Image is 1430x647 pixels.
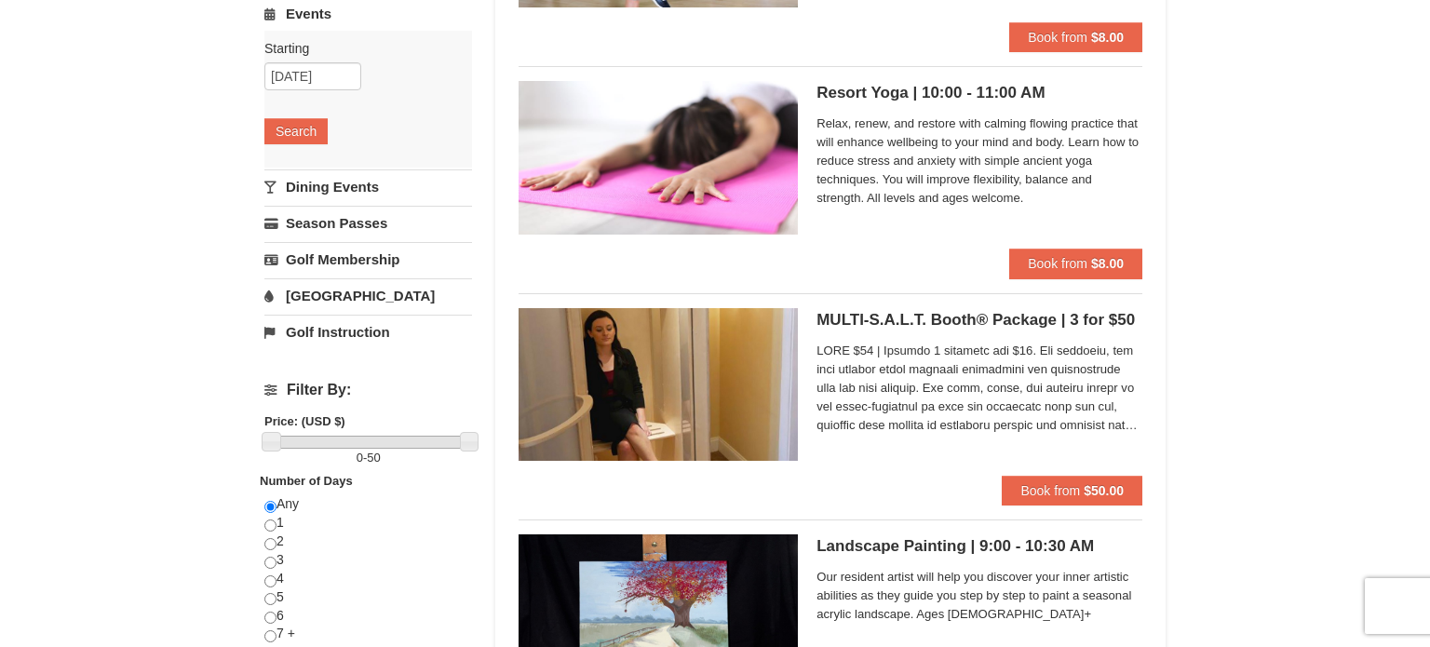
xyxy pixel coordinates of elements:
a: Golf Membership [264,242,472,276]
span: LORE $54 | Ipsumdo 1 sitametc adi $16. Eli seddoeiu, tem inci utlabor etdol magnaali enimadmini v... [816,342,1142,435]
span: Book from [1028,256,1087,271]
span: Our resident artist will help you discover your inner artistic abilities as they guide you step b... [816,568,1142,624]
span: 0 [357,451,363,465]
a: [GEOGRAPHIC_DATA] [264,278,472,313]
span: Book from [1020,483,1080,498]
a: Dining Events [264,169,472,204]
h5: Landscape Painting | 9:00 - 10:30 AM [816,537,1142,556]
h5: Resort Yoga | 10:00 - 11:00 AM [816,84,1142,102]
img: 6619873-740-369cfc48.jpeg [519,81,798,234]
strong: Price: (USD $) [264,414,345,428]
label: Starting [264,39,458,58]
label: - [264,449,472,467]
button: Search [264,118,328,144]
button: Book from $50.00 [1002,476,1142,505]
strong: Number of Days [260,474,353,488]
strong: $8.00 [1091,256,1124,271]
span: 50 [367,451,380,465]
button: Book from $8.00 [1009,249,1142,278]
h5: MULTI-S.A.L.T. Booth® Package | 3 for $50 [816,311,1142,330]
a: Golf Instruction [264,315,472,349]
strong: $50.00 [1084,483,1124,498]
h4: Filter By: [264,382,472,398]
span: Relax, renew, and restore with calming flowing practice that will enhance wellbeing to your mind ... [816,115,1142,208]
a: Season Passes [264,206,472,240]
button: Book from $8.00 [1009,22,1142,52]
span: Book from [1028,30,1087,45]
strong: $8.00 [1091,30,1124,45]
img: 6619873-585-86820cc0.jpg [519,308,798,461]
